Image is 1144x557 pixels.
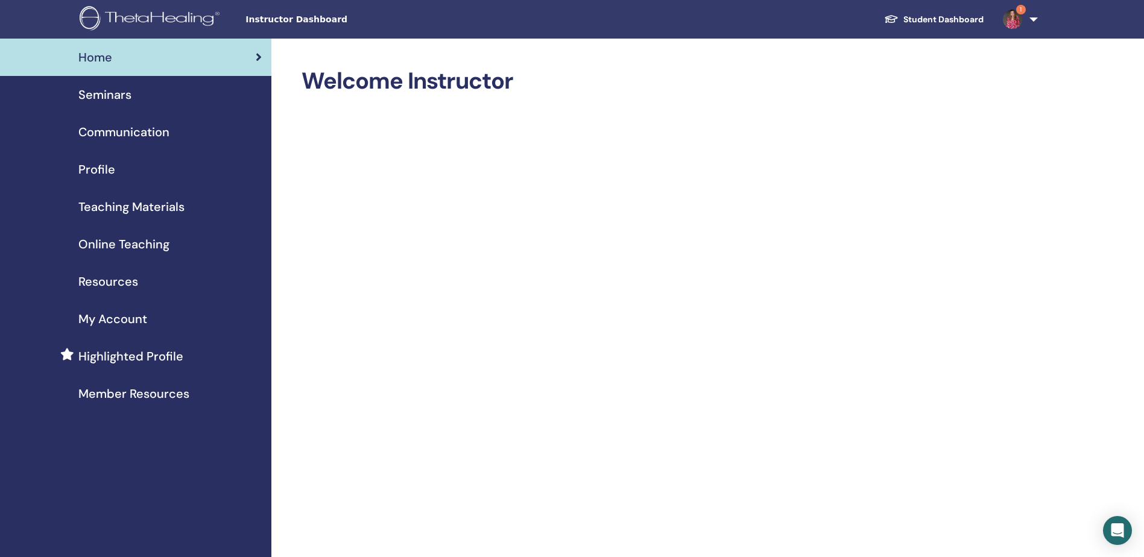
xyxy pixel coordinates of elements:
a: Student Dashboard [874,8,993,31]
span: Member Resources [78,385,189,403]
span: Online Teaching [78,235,169,253]
span: Profile [78,160,115,178]
div: Open Intercom Messenger [1103,516,1132,545]
span: Home [78,48,112,66]
span: My Account [78,310,147,328]
span: Teaching Materials [78,198,185,216]
img: graduation-cap-white.svg [884,14,899,24]
img: default.jpg [1003,10,1022,29]
span: Seminars [78,86,131,104]
span: Instructor Dashboard [245,13,426,26]
span: 1 [1016,5,1026,14]
h2: Welcome Instructor [302,68,1021,95]
img: logo.png [80,6,224,33]
span: Resources [78,272,138,291]
span: Communication [78,123,169,141]
span: Highlighted Profile [78,347,183,365]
